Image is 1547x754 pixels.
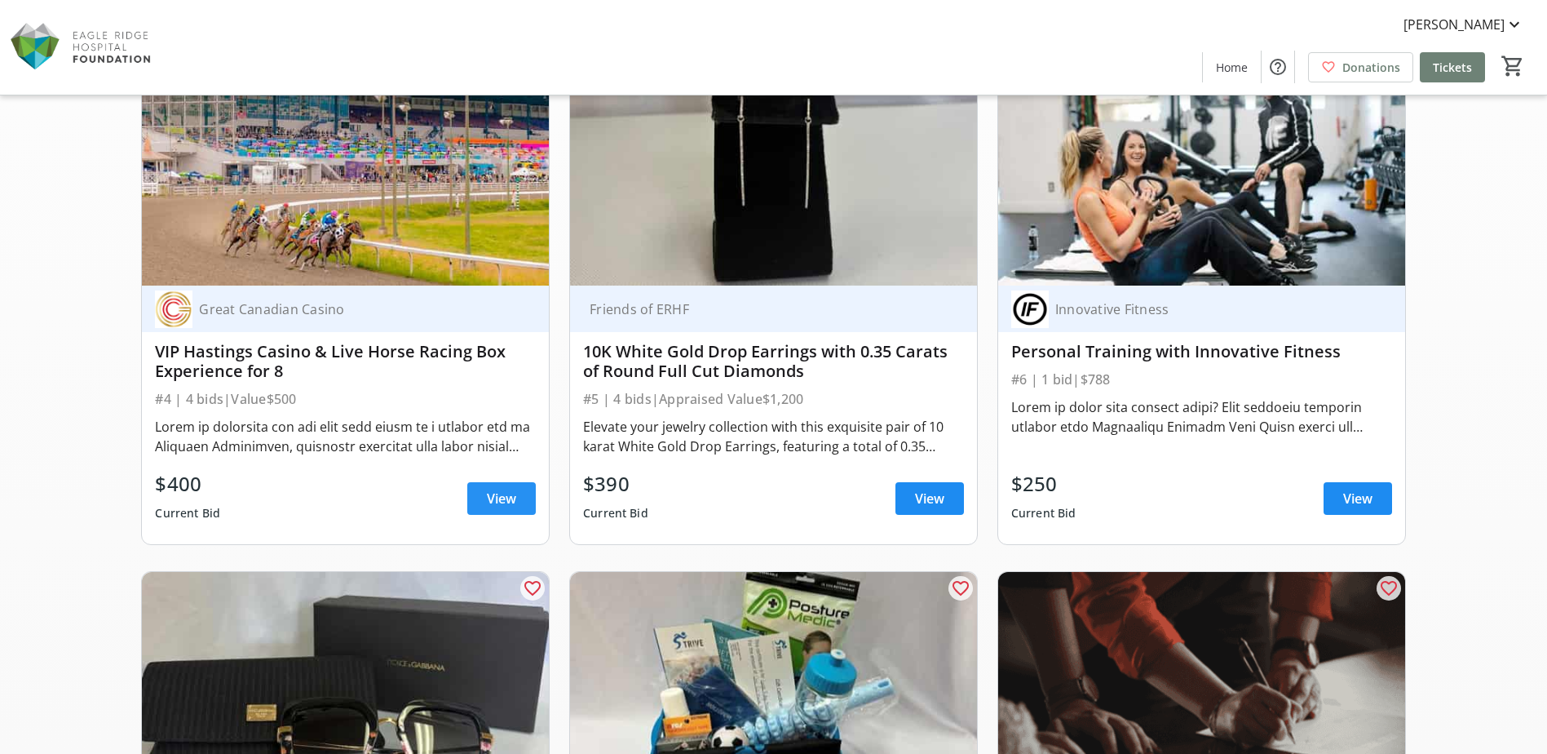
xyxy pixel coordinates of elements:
img: Eagle Ridge Hospital Foundation's Logo [10,7,155,88]
img: VIP Hastings Casino & Live Horse Racing Box Experience for 8 [142,57,549,286]
div: #5 | 4 bids | Appraised Value $1,200 [583,388,964,410]
span: View [1343,489,1372,508]
div: 10K White Gold Drop Earrings with 0.35 Carats of Round Full Cut Diamonds [583,342,964,381]
span: [PERSON_NAME] [1403,15,1505,34]
div: $400 [155,469,220,499]
div: #6 | 1 bid | $788 [1011,368,1392,391]
a: Home [1203,52,1261,82]
a: View [1324,482,1392,515]
button: [PERSON_NAME] [1390,11,1537,38]
span: View [915,489,944,508]
div: Lorem ip dolor sita consect adipi? Elit seddoeiu temporin utlabor etdo Magnaaliqu Enimadm Veni Qu... [1011,397,1392,437]
div: Lorem ip dolorsita con adi elit sedd eiusm te i utlabor etd ma Aliquaen Adminimven, quisnostr exe... [155,417,536,456]
a: View [467,482,536,515]
img: Personal Training with Innovative Fitness [998,57,1405,286]
a: Tickets [1420,52,1485,82]
div: $250 [1011,469,1076,499]
div: Great Canadian Casino [192,301,516,317]
mat-icon: favorite_outline [1379,579,1399,598]
button: Cart [1498,51,1527,81]
div: Innovative Fitness [1049,301,1372,317]
mat-icon: favorite_outline [951,579,970,598]
span: Home [1216,59,1248,76]
div: Current Bid [155,499,220,528]
span: View [487,489,516,508]
div: $390 [583,469,648,499]
img: Innovative Fitness [1011,291,1049,328]
div: Current Bid [1011,499,1076,528]
div: #4 | 4 bids | Value $500 [155,388,536,410]
a: Donations [1308,52,1413,82]
span: Donations [1342,59,1400,76]
span: Tickets [1433,59,1472,76]
img: Great Canadian Casino [155,291,192,328]
div: Friends of ERHF [583,301,944,317]
div: Elevate your jewelry collection with this exquisite pair of 10 karat White Gold Drop Earrings, fe... [583,417,964,456]
button: Help [1262,51,1294,83]
mat-icon: favorite_outline [523,579,542,598]
div: Personal Training with Innovative Fitness [1011,342,1392,361]
img: 10K White Gold Drop Earrings with 0.35 Carats of Round Full Cut Diamonds [570,57,977,286]
a: View [895,482,964,515]
div: VIP Hastings Casino & Live Horse Racing Box Experience for 8 [155,342,536,381]
div: Current Bid [583,499,648,528]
